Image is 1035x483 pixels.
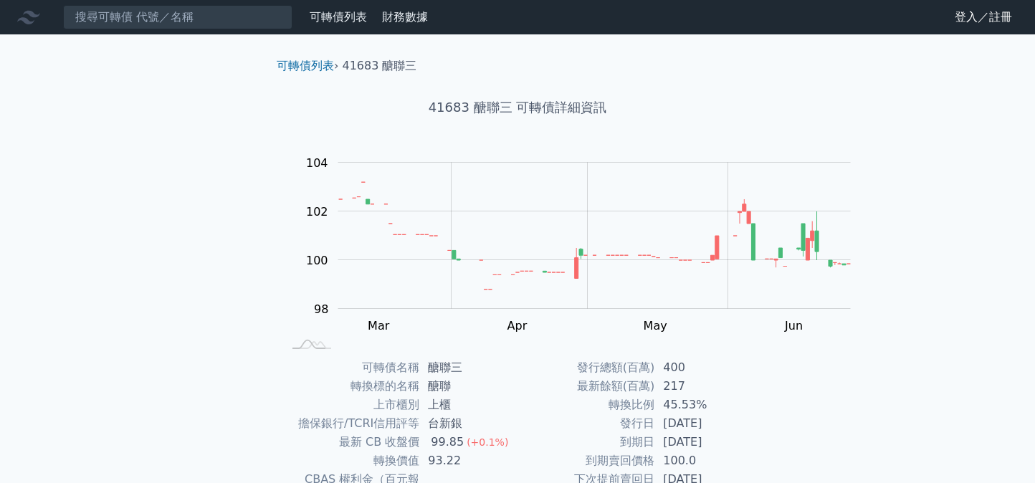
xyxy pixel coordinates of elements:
td: 100.0 [654,451,753,470]
td: 醣聯三 [419,358,517,377]
td: 醣聯 [419,377,517,396]
td: 擔保銀行/TCRI信用評等 [282,414,419,433]
tspan: 98 [314,302,328,316]
td: 到期日 [517,433,654,451]
a: 登入／註冊 [943,6,1024,29]
td: 45.53% [654,396,753,414]
h1: 41683 醣聯三 可轉債詳細資訊 [265,97,770,118]
td: 發行日 [517,414,654,433]
td: 217 [654,377,753,396]
tspan: 102 [306,205,328,219]
td: 上市櫃別 [282,396,419,414]
td: 400 [654,358,753,377]
tspan: 104 [306,156,328,170]
tspan: Apr [507,319,528,333]
td: 轉換價值 [282,451,419,470]
td: [DATE] [654,433,753,451]
tspan: Mar [368,319,390,333]
li: 41683 醣聯三 [343,57,417,75]
td: 最新餘額(百萬) [517,377,654,396]
td: 93.22 [419,451,517,470]
td: 最新 CB 收盤價 [282,433,419,451]
input: 搜尋可轉債 代號／名稱 [63,5,292,29]
a: 財務數據 [382,10,428,24]
td: 上櫃 [419,396,517,414]
td: 到期賣回價格 [517,451,654,470]
span: (+0.1%) [467,436,508,448]
td: 發行總額(百萬) [517,358,654,377]
tspan: 100 [306,254,328,267]
tspan: May [644,319,667,333]
a: 可轉債列表 [277,59,334,72]
a: 可轉債列表 [310,10,367,24]
tspan: Jun [784,319,803,333]
li: › [277,57,338,75]
td: 台新銀 [419,414,517,433]
td: 可轉債名稱 [282,358,419,377]
td: [DATE] [654,414,753,433]
div: 99.85 [428,433,467,451]
td: 轉換標的名稱 [282,377,419,396]
g: Chart [299,156,872,333]
td: 轉換比例 [517,396,654,414]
